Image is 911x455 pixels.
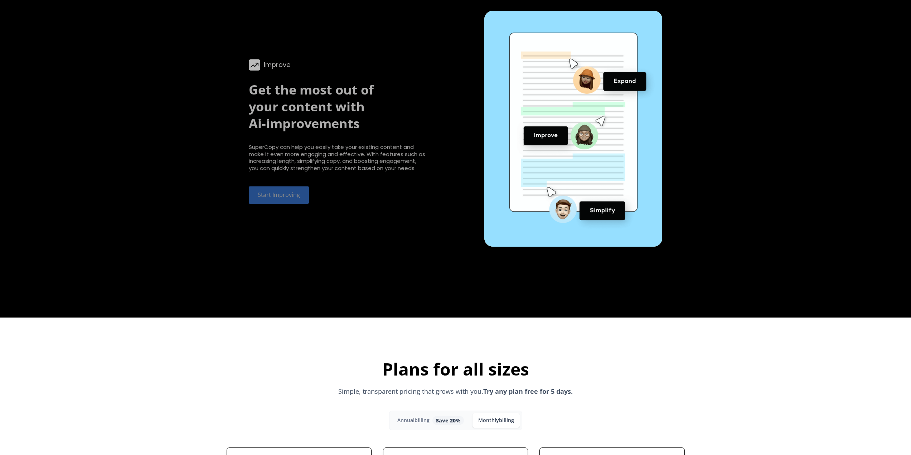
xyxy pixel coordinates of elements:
[478,417,514,423] div: Monthly
[397,417,430,423] div: Annual
[499,417,514,423] span: billing
[318,358,593,381] h2: Plans for all sizes
[415,417,430,423] span: billing
[436,417,460,424] div: Save 20%
[318,387,593,396] div: Simple, transparent pricing that grows with you.
[483,387,573,396] strong: Try any plan free for 5 days.
[249,143,427,171] p: SuperCopy can help you easily take your existing content and make it even more engaging and effec...
[249,186,309,204] a: Start Improving
[264,61,290,69] div: Improve
[249,82,375,132] h2: Get the most out of your content with Ai-improvements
